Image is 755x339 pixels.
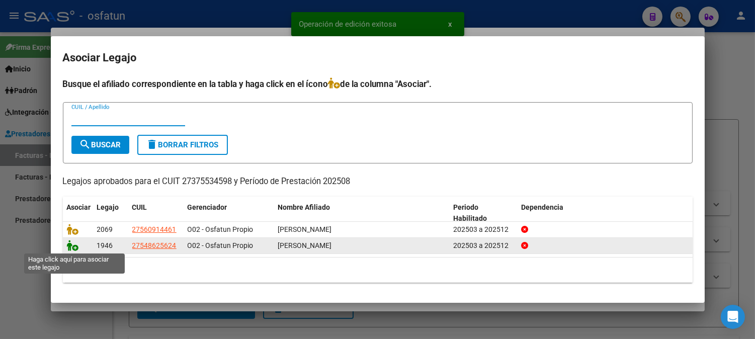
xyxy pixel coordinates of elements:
mat-icon: search [79,138,92,150]
span: 27548625624 [132,241,177,249]
button: Buscar [71,136,129,154]
span: CUIL [132,203,147,211]
span: 27560914461 [132,225,177,233]
h4: Busque el afiliado correspondiente en la tabla y haga click en el ícono de la columna "Asociar". [63,77,693,91]
datatable-header-cell: CUIL [128,197,184,230]
span: 2069 [97,225,113,233]
mat-icon: delete [146,138,158,150]
span: Dependencia [521,203,563,211]
span: Asociar [67,203,91,211]
datatable-header-cell: Asociar [63,197,93,230]
span: Legajo [97,203,119,211]
datatable-header-cell: Dependencia [517,197,693,230]
h2: Asociar Legajo [63,48,693,67]
div: 2 registros [63,258,693,283]
span: Nombre Afiliado [278,203,330,211]
div: 202503 a 202512 [453,240,513,251]
span: O02 - Osfatun Propio [188,225,254,233]
button: Borrar Filtros [137,135,228,155]
datatable-header-cell: Legajo [93,197,128,230]
span: GARCIA DELFINA [278,241,332,249]
p: Legajos aprobados para el CUIT 27375534598 y Período de Prestación 202508 [63,176,693,188]
datatable-header-cell: Periodo Habilitado [449,197,517,230]
span: MESRI PAZ MICAELA [278,225,332,233]
span: Buscar [79,140,121,149]
span: Periodo Habilitado [453,203,487,223]
span: 1946 [97,241,113,249]
datatable-header-cell: Nombre Afiliado [274,197,450,230]
span: Borrar Filtros [146,140,219,149]
datatable-header-cell: Gerenciador [184,197,274,230]
div: 202503 a 202512 [453,224,513,235]
span: O02 - Osfatun Propio [188,241,254,249]
div: Open Intercom Messenger [721,305,745,329]
span: Gerenciador [188,203,227,211]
